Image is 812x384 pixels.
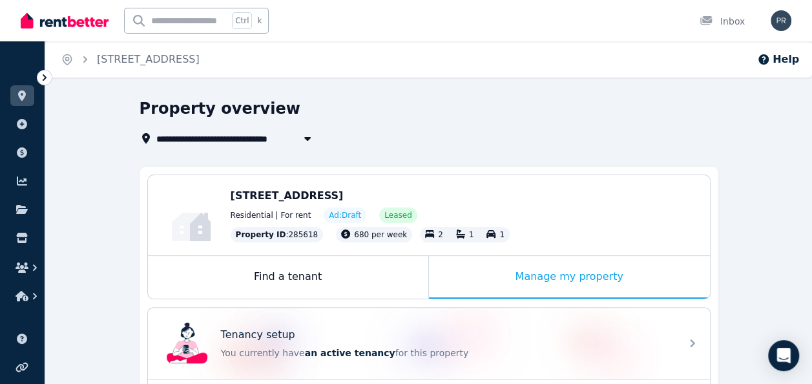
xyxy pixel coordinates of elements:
[221,347,673,359] p: You currently have for this property
[499,230,505,239] span: 1
[231,227,324,242] div: : 285618
[236,229,286,240] span: Property ID
[438,230,443,239] span: 2
[768,340,799,371] div: Open Intercom Messenger
[232,12,252,29] span: Ctrl
[140,98,300,119] h1: Property overview
[231,189,344,202] span: [STREET_ADDRESS]
[429,256,710,299] div: Manage my property
[257,16,262,26] span: k
[97,53,200,65] a: [STREET_ADDRESS]
[305,348,395,358] span: an active tenancy
[45,41,215,78] nav: Breadcrumb
[384,210,411,220] span: Leased
[329,210,361,220] span: Ad: Draft
[700,15,745,28] div: Inbox
[21,11,109,30] img: RentBetter
[354,230,407,239] span: 680 per week
[148,256,428,299] div: Find a tenant
[221,327,295,343] p: Tenancy setup
[231,210,311,220] span: Residential | For rent
[148,308,710,379] a: Tenancy setupTenancy setupYou currently havean active tenancyfor this property
[167,323,208,364] img: Tenancy setup
[757,52,799,67] button: Help
[469,230,474,239] span: 1
[771,10,791,31] img: prproperty23@yahoo.com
